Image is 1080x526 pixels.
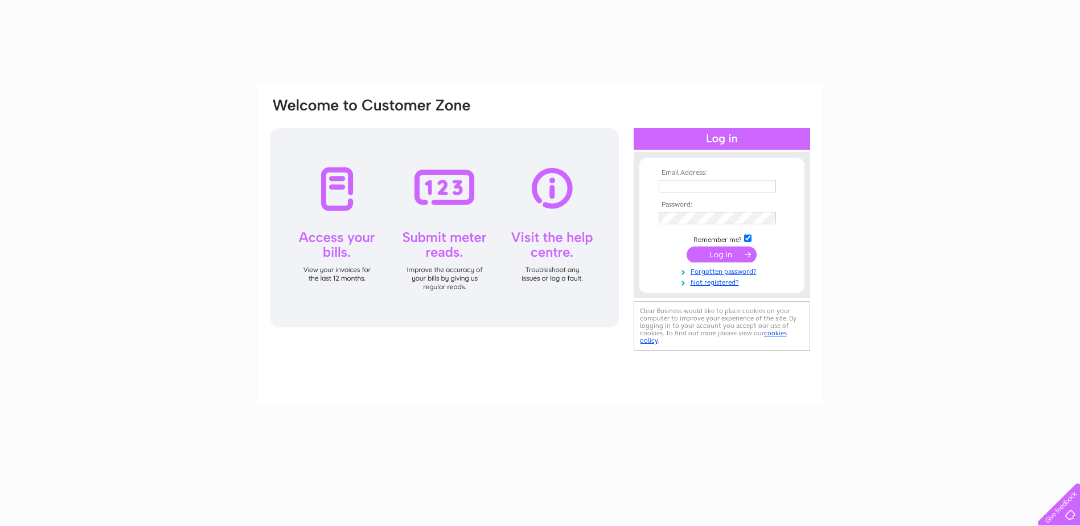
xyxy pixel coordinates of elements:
[656,201,788,209] th: Password:
[656,233,788,244] td: Remember me?
[634,301,810,351] div: Clear Business would like to place cookies on your computer to improve your experience of the sit...
[687,246,757,262] input: Submit
[659,265,788,276] a: Forgotten password?
[659,276,788,287] a: Not registered?
[640,329,787,344] a: cookies policy
[656,169,788,177] th: Email Address:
